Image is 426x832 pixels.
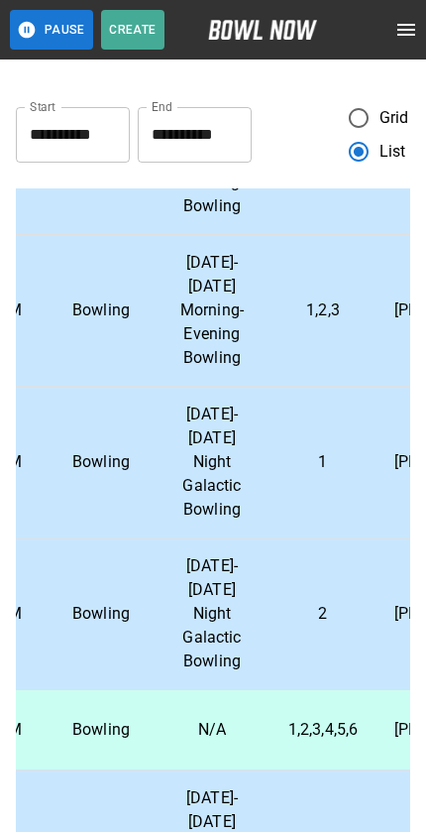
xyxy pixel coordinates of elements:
p: 1,2,3,4,5,6 [283,718,363,742]
p: [DATE]-[DATE] Night Galactic Bowling [172,554,252,673]
p: Bowling [61,602,141,626]
p: Bowling [61,298,141,322]
input: Choose date, selected date is Oct 26, 2025 [138,107,252,163]
p: N/A [172,718,252,742]
span: List [379,140,406,164]
button: Pause [10,10,93,50]
span: Grid [379,106,409,130]
p: 1,2,3 [283,298,363,322]
p: 1 [283,450,363,474]
p: Bowling [61,450,141,474]
p: Bowling [61,718,141,742]
p: [DATE]-[DATE] Night Galactic Bowling [172,403,252,522]
button: Create [101,10,164,50]
p: [DATE]-[DATE] Morning-Evening Bowling [172,251,252,370]
input: Choose date, selected date is Sep 26, 2025 [16,107,130,163]
p: 2 [283,602,363,626]
button: open drawer [386,10,426,50]
img: logo [208,20,317,40]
